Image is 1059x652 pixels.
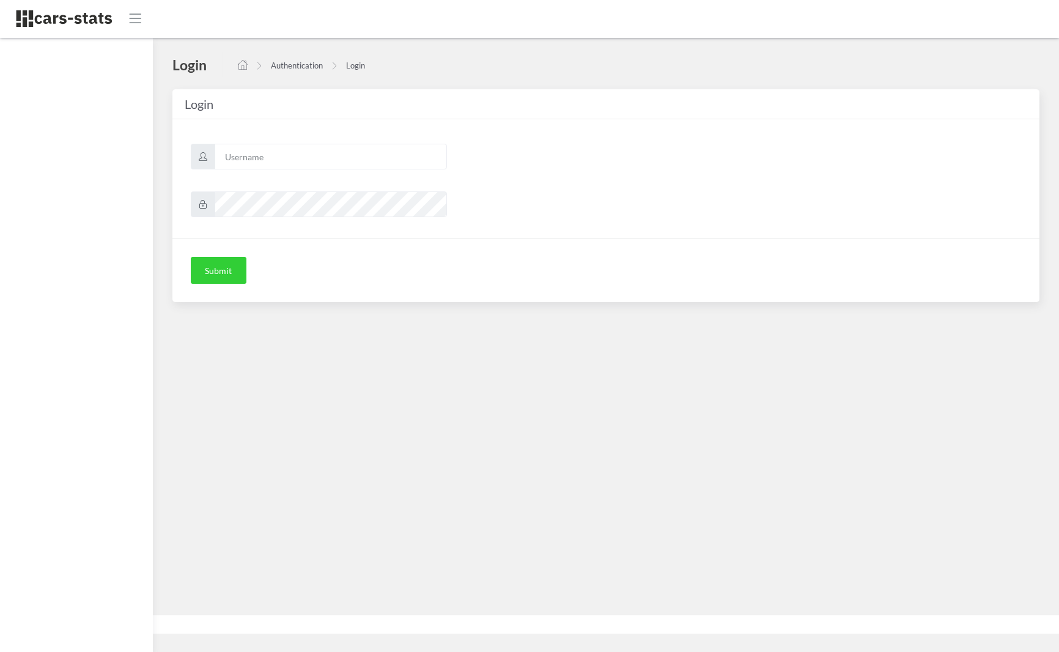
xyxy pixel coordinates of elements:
a: Authentication [271,61,323,70]
span: Login [185,97,213,111]
h4: Login [172,56,207,74]
input: Username [215,144,447,169]
button: Submit [191,257,246,284]
img: navbar brand [15,9,113,28]
a: Login [346,61,365,70]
